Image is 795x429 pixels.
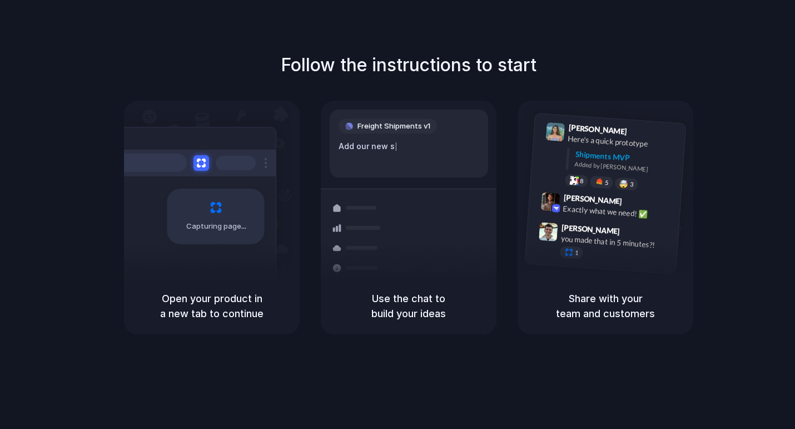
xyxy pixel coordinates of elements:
[580,178,584,184] span: 8
[339,140,479,152] div: Add our new s
[630,181,634,188] span: 3
[562,221,620,238] span: [PERSON_NAME]
[357,121,430,132] span: Freight Shipments v1
[630,127,653,140] span: 9:41 AM
[334,291,483,321] h5: Use the chat to build your ideas
[575,250,579,256] span: 1
[568,121,627,137] span: [PERSON_NAME]
[619,180,629,188] div: 🤯
[563,191,622,208] span: [PERSON_NAME]
[625,196,648,210] span: 9:42 AM
[605,180,609,186] span: 5
[563,203,674,221] div: Exactly what we need! ✅
[623,226,646,240] span: 9:47 AM
[186,221,248,232] span: Capturing page
[531,291,680,321] h5: Share with your team and customers
[137,291,286,321] h5: Open your product in a new tab to continue
[575,149,678,167] div: Shipments MVP
[568,133,679,152] div: Here's a quick prototype
[574,160,677,176] div: Added by [PERSON_NAME]
[560,233,672,252] div: you made that in 5 minutes?!
[281,52,536,78] h1: Follow the instructions to start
